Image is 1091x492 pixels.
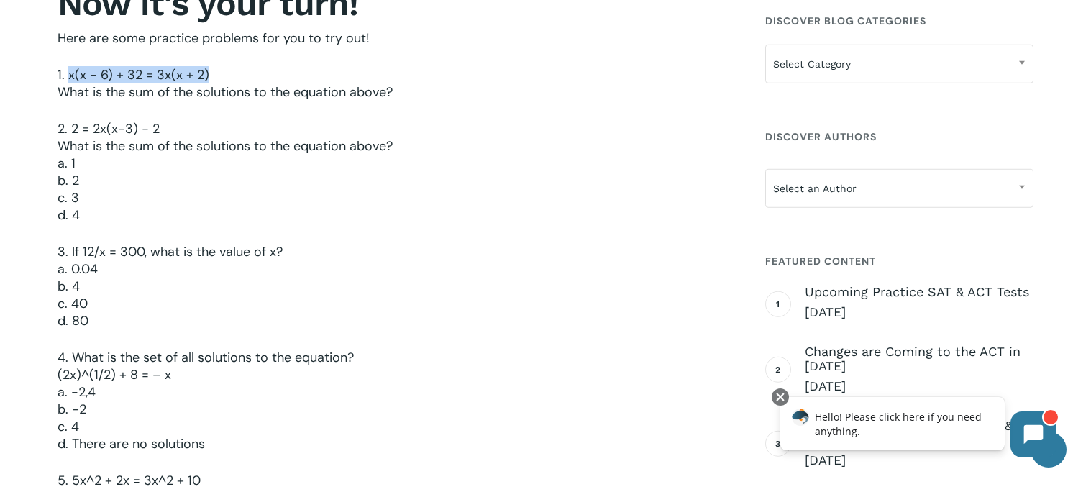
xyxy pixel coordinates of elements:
h4: Discover Authors [765,124,1033,150]
p: 4. What is the set of all solutions to the equation? (2x)^(1/2) + 8 = – x a. -2,4 b. -2 c. 4 d. T... [58,349,726,472]
p: 1. x(x − 6) + 32 = 3x(x + 2) What is the sum of the solutions to the equation above? [58,66,726,120]
span: Upcoming Practice SAT & ACT Tests [805,285,1033,299]
a: Changes are Coming to the ACT in [DATE] [DATE] [805,345,1033,395]
span: [DATE] [805,304,1033,321]
h4: Featured Content [765,248,1033,274]
span: [DATE] [805,378,1033,395]
span: Select an Author [765,169,1033,208]
p: 3. If 12/x = 300, what is the value of x? a. 0.04 b. 4 c. 40 d. 80 [58,243,726,349]
span: Select Category [765,45,1033,83]
a: Upcoming Practice SAT & ACT Tests [DATE] [805,285,1033,321]
p: 2. 2 = 2x(x-3) − 2 What is the sum of the solutions to the equation above? a. 1 b. 2 c. 3 d. 4 [58,120,726,243]
span: Select Category [766,49,1033,79]
span: Here are some practice problems for you to try out! [58,29,370,47]
span: Select an Author [766,173,1033,204]
iframe: Chatbot [765,386,1071,472]
h4: Discover Blog Categories [765,8,1033,34]
span: Changes are Coming to the ACT in [DATE] [805,345,1033,373]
